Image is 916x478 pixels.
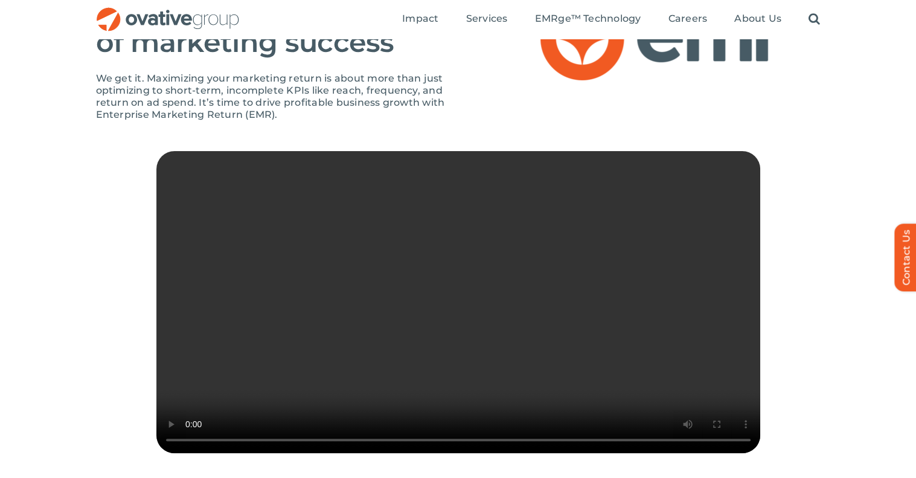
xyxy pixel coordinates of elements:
[96,73,458,121] p: We get it. Maximizing your marketing return is about more than just optimizing to short-term, inc...
[668,13,708,25] span: Careers
[466,13,508,25] span: Services
[466,13,508,26] a: Services
[534,13,641,25] span: EMRge™ Technology
[534,13,641,26] a: EMRge™ Technology
[734,13,781,25] span: About Us
[809,13,820,26] a: Search
[156,151,760,453] video: Sorry, your browser doesn't support embedded videos.
[668,13,708,26] a: Careers
[734,13,781,26] a: About Us
[402,13,438,26] a: Impact
[95,6,240,18] a: OG_Full_horizontal_RGB
[402,13,438,25] span: Impact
